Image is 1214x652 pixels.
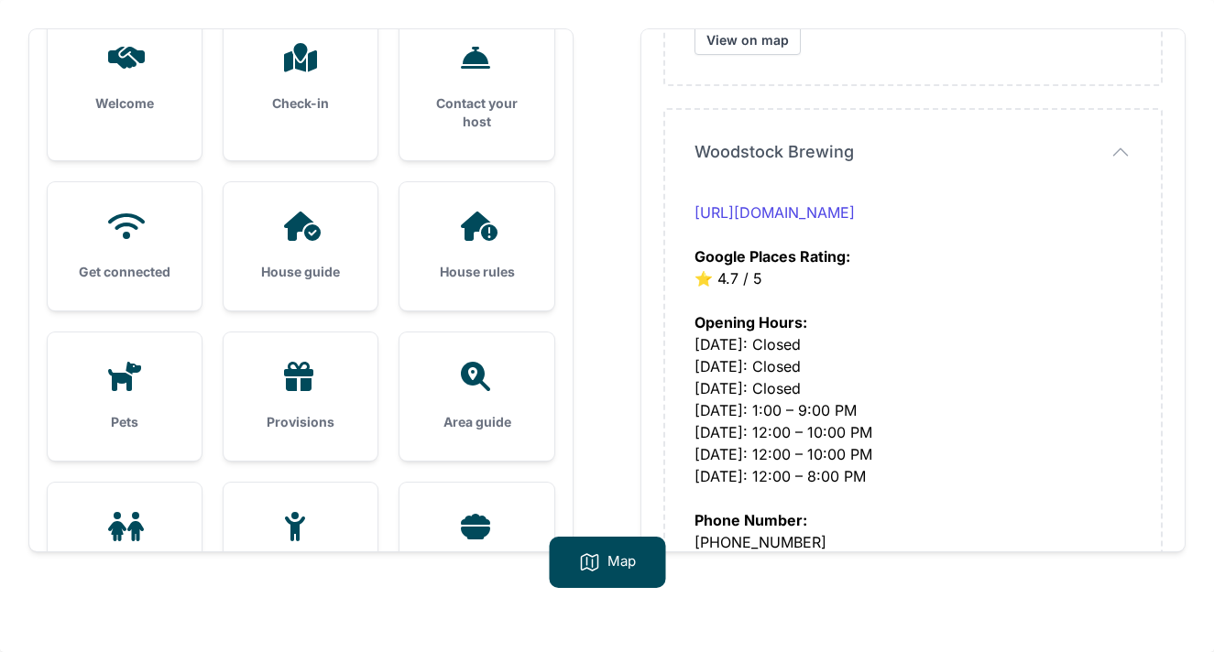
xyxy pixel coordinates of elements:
[429,94,524,131] h3: Contact your host
[224,483,377,629] a: Kids attractions
[607,551,636,573] p: Map
[694,247,850,266] strong: Google Places Rating:
[224,14,377,142] a: Check-in
[399,182,553,310] a: House rules
[48,332,202,461] a: Pets
[429,413,524,431] h3: Area guide
[694,203,855,222] a: [URL][DOMAIN_NAME]
[694,26,801,55] a: View on map
[253,413,348,431] h3: Provisions
[77,263,172,281] h3: Get connected
[77,413,172,431] h3: Pets
[694,201,1132,289] div: ⭐️ 4.7 / 5
[694,487,1132,553] div: [PHONE_NUMBER]
[224,332,377,461] a: Provisions
[224,182,377,310] a: House guide
[399,332,553,461] a: Area guide
[694,313,807,331] strong: Opening Hours:
[694,139,1132,165] button: Woodstock Brewing
[399,14,553,160] a: Contact your host
[48,483,202,611] a: Wellness
[694,139,854,165] span: Woodstock Brewing
[48,182,202,310] a: Get connected
[253,94,348,113] h3: Check-in
[694,289,1132,487] div: [DATE]: Closed [DATE]: Closed [DATE]: Closed [DATE]: 1:00 – 9:00 PM [DATE]: 12:00 – 10:00 PM [DAT...
[48,14,202,142] a: Welcome
[253,263,348,281] h3: House guide
[429,263,524,281] h3: House rules
[399,483,553,611] a: Places to eat
[77,94,172,113] h3: Welcome
[694,511,807,529] strong: Phone Number:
